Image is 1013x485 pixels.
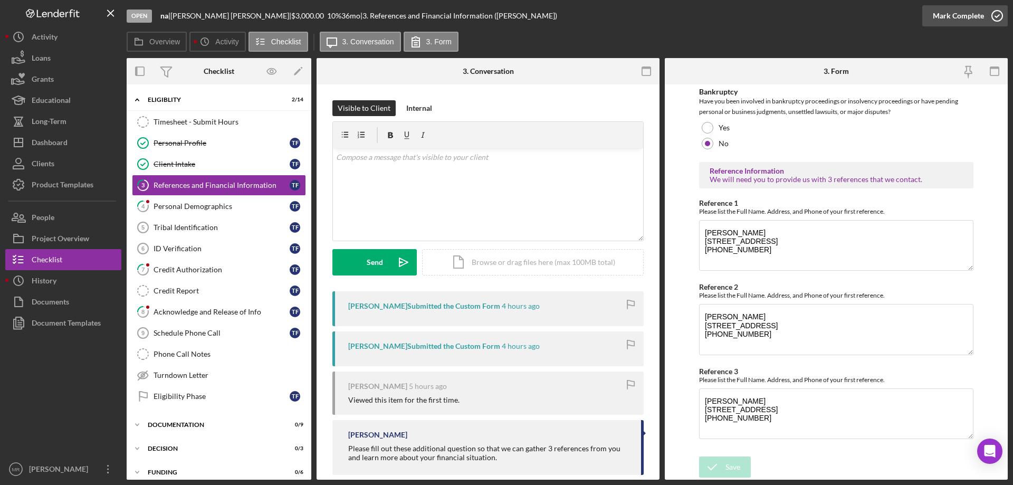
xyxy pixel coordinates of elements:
[132,344,306,365] a: Phone Call Notes
[141,182,145,188] tspan: 3
[132,280,306,301] a: Credit ReportTF
[710,175,963,184] div: We will need you to provide us with 3 references that we contact.
[290,328,300,338] div: T F
[502,342,540,350] time: 2025-08-20 09:18
[401,100,437,116] button: Internal
[127,9,152,23] div: Open
[284,422,303,428] div: 0 / 9
[154,350,305,358] div: Phone Call Notes
[12,467,20,472] text: MR
[32,111,66,135] div: Long-Term
[290,222,300,233] div: T F
[922,5,1008,26] button: Mark Complete
[154,139,290,147] div: Personal Profile
[5,291,121,312] a: Documents
[148,422,277,428] div: Documentation
[132,238,306,259] a: 6ID VerificationTF
[332,100,396,116] button: Visible to Client
[338,100,390,116] div: Visible to Client
[290,243,300,254] div: T F
[141,203,145,210] tspan: 4
[699,96,973,117] div: Have you been involved in bankruptcy proceedings or insolvency proceedings or have pending person...
[154,223,290,232] div: Tribal Identification
[290,180,300,191] div: T F
[699,282,738,291] label: Reference 2
[154,181,290,189] div: References and Financial Information
[5,47,121,69] a: Loans
[32,291,69,315] div: Documents
[148,469,277,476] div: Funding
[291,12,327,20] div: $3,000.00
[26,459,95,482] div: [PERSON_NAME]
[5,153,121,174] button: Clients
[5,174,121,195] a: Product Templates
[32,207,54,231] div: People
[290,138,300,148] div: T F
[719,123,730,132] label: Yes
[977,439,1002,464] div: Open Intercom Messenger
[5,270,121,291] a: History
[189,32,245,52] button: Activity
[32,270,56,294] div: History
[141,308,145,315] tspan: 8
[154,160,290,168] div: Client Intake
[204,67,234,75] div: Checklist
[699,291,973,299] div: Please list the Full Name. Address, and Phone of your first reference.
[290,264,300,275] div: T F
[32,249,62,273] div: Checklist
[699,376,973,384] div: Please list the Full Name. Address, and Phone of your first reference.
[5,132,121,153] button: Dashboard
[290,286,300,296] div: T F
[5,111,121,132] button: Long-Term
[290,159,300,169] div: T F
[249,32,308,52] button: Checklist
[5,459,121,480] button: MR[PERSON_NAME]
[406,100,432,116] div: Internal
[284,445,303,452] div: 0 / 3
[320,32,401,52] button: 3. Conversation
[154,244,290,253] div: ID Verification
[132,217,306,238] a: 5Tribal IdentificationTF
[5,26,121,47] a: Activity
[699,198,738,207] label: Reference 1
[154,329,290,337] div: Schedule Phone Call
[132,259,306,280] a: 7Credit AuthorizationTF
[367,249,383,275] div: Send
[132,196,306,217] a: 4Personal DemographicsTF
[290,201,300,212] div: T F
[284,469,303,476] div: 0 / 6
[404,32,458,52] button: 3. Form
[699,388,973,439] textarea: [PERSON_NAME] [STREET_ADDRESS] [PHONE_NUMBER]
[32,26,58,50] div: Activity
[141,330,145,336] tspan: 9
[32,228,89,252] div: Project Overview
[127,32,187,52] button: Overview
[154,265,290,274] div: Credit Authorization
[132,132,306,154] a: Personal ProfileTF
[132,322,306,344] a: 9Schedule Phone CallTF
[341,12,360,20] div: 36 mo
[5,228,121,249] button: Project Overview
[32,153,54,177] div: Clients
[5,312,121,334] button: Document Templates
[32,69,54,92] div: Grants
[154,371,305,379] div: Turndown Letter
[148,97,277,103] div: Eligiblity
[132,154,306,175] a: Client IntakeTF
[719,139,729,148] label: No
[32,132,68,156] div: Dashboard
[5,249,121,270] a: Checklist
[141,245,145,252] tspan: 6
[933,5,984,26] div: Mark Complete
[327,12,341,20] div: 10 %
[699,207,973,215] div: Please list the Full Name. Address, and Phone of your first reference.
[5,207,121,228] button: People
[332,249,417,275] button: Send
[699,457,751,478] button: Save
